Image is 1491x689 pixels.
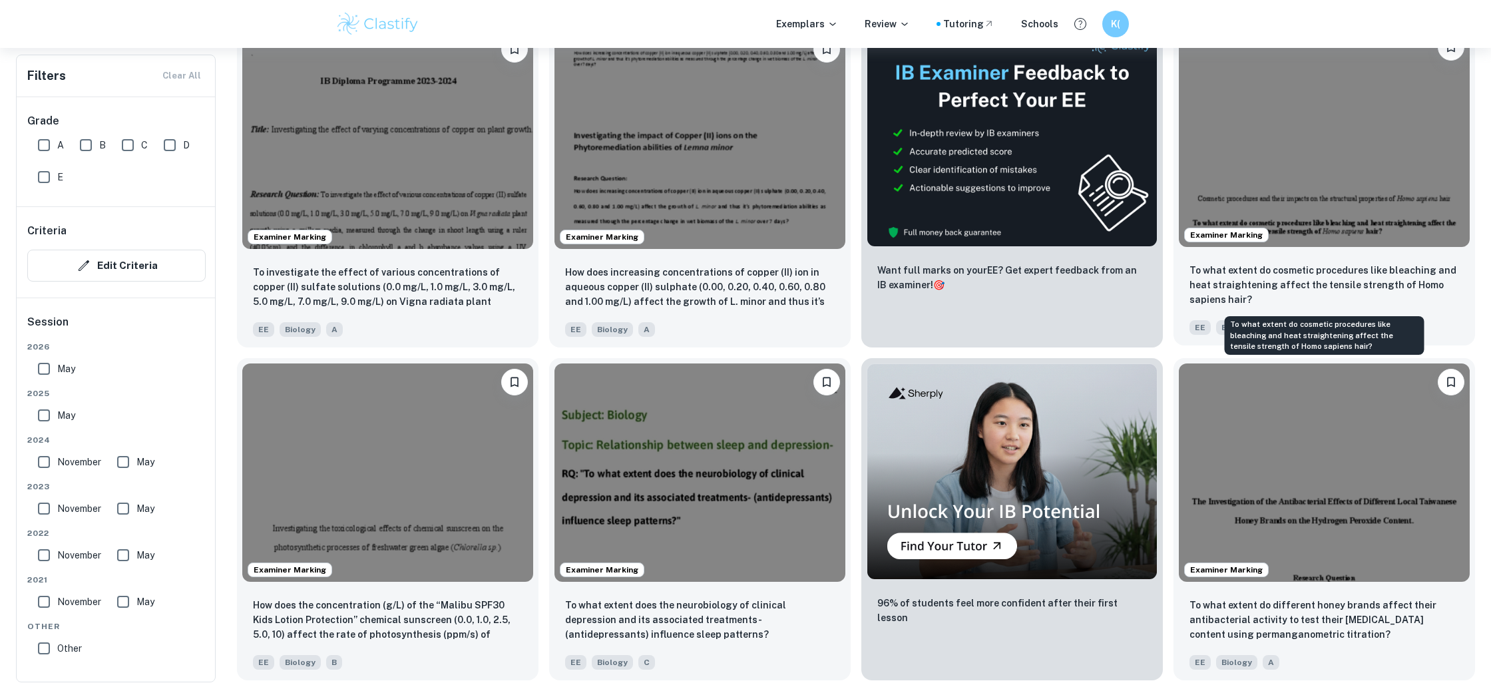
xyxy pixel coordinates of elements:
img: Biology EE example thumbnail: To what extent do different honey brands [1179,363,1470,582]
p: 96% of students feel more confident after their first lesson [877,596,1147,625]
a: Examiner MarkingBookmarkTo what extent do cosmetic procedures like bleaching and heat straighteni... [1173,25,1475,347]
span: 2022 [27,527,206,539]
span: Examiner Marking [1185,564,1268,576]
img: Thumbnail [867,363,1158,580]
span: May [57,408,75,423]
button: Help and Feedback [1069,13,1092,35]
h6: Grade [27,113,206,129]
a: Schools [1021,17,1058,31]
a: Examiner MarkingBookmarkTo investigate the effect of various concentrations of copper (II) sulfat... [237,25,538,347]
span: A [1263,655,1279,670]
span: May [136,548,154,563]
span: EE [565,655,586,670]
span: Biology [280,322,321,337]
h6: Filters [27,67,66,85]
p: To investigate the effect of various concentrations of copper (II) sulfate solutions (0.0 mg/L, 1... [253,265,523,310]
button: Bookmark [813,369,840,395]
a: Examiner MarkingBookmarkTo what extent do different honey brands affect their antibacterial activ... [1173,358,1475,680]
div: To what extent do cosmetic procedures like bleaching and heat straightening affect the tensile st... [1225,316,1424,355]
p: How does the concentration (g/L) of the “Malibu SPF30 Kids Lotion Protection” chemical sunscreen ... [253,598,523,643]
img: Biology EE example thumbnail: To what extent do cosmetic procedures li [1179,29,1470,247]
span: B [326,655,342,670]
span: D [183,138,190,152]
span: E [57,170,63,184]
span: C [141,138,148,152]
button: K( [1102,11,1129,37]
p: Exemplars [776,17,838,31]
button: Bookmark [501,36,528,63]
span: May [57,361,75,376]
button: Edit Criteria [27,250,206,282]
span: B [99,138,106,152]
span: EE [253,322,274,337]
span: Biology [592,322,633,337]
a: Examiner MarkingBookmarkHow does increasing concentrations of copper (II) ion in aqueous copper (... [549,25,851,347]
span: November [57,455,101,469]
span: November [57,594,101,609]
span: Examiner Marking [248,564,331,576]
span: 2025 [27,387,206,399]
img: Biology EE example thumbnail: To investigate the effect of various con [242,31,533,249]
span: 🎯 [933,280,945,290]
p: Want full marks on your EE ? Get expert feedback from an IB examiner! [877,263,1147,292]
a: Thumbnail96% of students feel more confident after their first lesson [861,358,1163,680]
span: A [638,322,655,337]
span: May [136,455,154,469]
span: 2026 [27,341,206,353]
span: May [136,501,154,516]
span: C [638,655,655,670]
span: Examiner Marking [560,231,644,243]
button: Bookmark [813,36,840,63]
h6: Criteria [27,223,67,239]
span: A [326,322,343,337]
img: Biology EE example thumbnail: How does increasing concentrations of co [554,31,845,249]
span: EE [253,655,274,670]
span: Examiner Marking [560,564,644,576]
span: EE [565,322,586,337]
span: November [57,548,101,563]
button: Bookmark [501,369,528,395]
p: To what extent do cosmetic procedures like bleaching and heat straightening affect the tensile st... [1189,263,1459,307]
span: May [136,594,154,609]
img: Thumbnail [867,31,1158,247]
span: EE [1189,655,1211,670]
span: Biology [280,655,321,670]
p: Review [865,17,910,31]
p: How does increasing concentrations of copper (II) ion in aqueous copper (II) sulphate (0.00, 0.20... [565,265,835,310]
span: Biology [1216,320,1257,335]
span: EE [1189,320,1211,335]
span: Examiner Marking [248,231,331,243]
a: Tutoring [943,17,994,31]
span: A [57,138,64,152]
span: Biology [592,655,633,670]
span: 2021 [27,574,206,586]
span: 2024 [27,434,206,446]
span: Other [57,641,82,656]
a: ThumbnailWant full marks on yourEE? Get expert feedback from an IB examiner! [861,25,1163,347]
p: To what extent does the neurobiology of clinical depression and its associated treatments- (antid... [565,598,835,642]
h6: Session [27,314,206,341]
a: Examiner MarkingBookmarkTo what extent does the neurobiology of clinical depression and its assoc... [549,358,851,680]
span: Examiner Marking [1185,229,1268,241]
img: Clastify logo [335,11,420,37]
a: Examiner MarkingBookmarkHow does the concentration (g/L) of the “Malibu SPF30 Kids Lotion Protect... [237,358,538,680]
span: 2023 [27,481,206,493]
span: Biology [1216,655,1257,670]
p: To what extent do different honey brands affect their antibacterial activity to test their hydrog... [1189,598,1459,642]
img: Biology EE example thumbnail: To what extent does the neurobiology of [554,363,845,582]
span: Other [27,620,206,632]
span: November [57,501,101,516]
button: Bookmark [1438,369,1464,395]
h6: K( [1108,17,1124,31]
img: Biology EE example thumbnail: How does the concentration (g/L) of the [242,363,533,582]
